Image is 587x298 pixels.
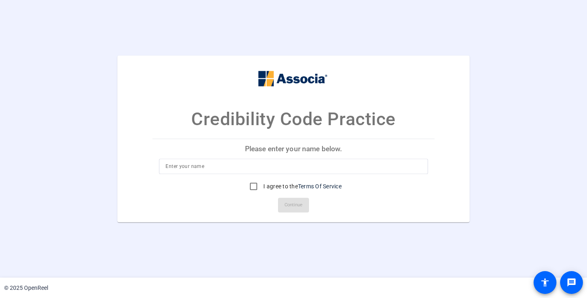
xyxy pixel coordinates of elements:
[567,278,576,287] mat-icon: message
[253,64,334,93] img: company-logo
[540,278,550,287] mat-icon: accessibility
[298,183,342,190] a: Terms Of Service
[166,161,421,171] input: Enter your name
[4,284,48,292] div: © 2025 OpenReel
[152,139,434,159] p: Please enter your name below.
[191,106,396,132] p: Credibility Code Practice
[262,182,342,190] label: I agree to the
